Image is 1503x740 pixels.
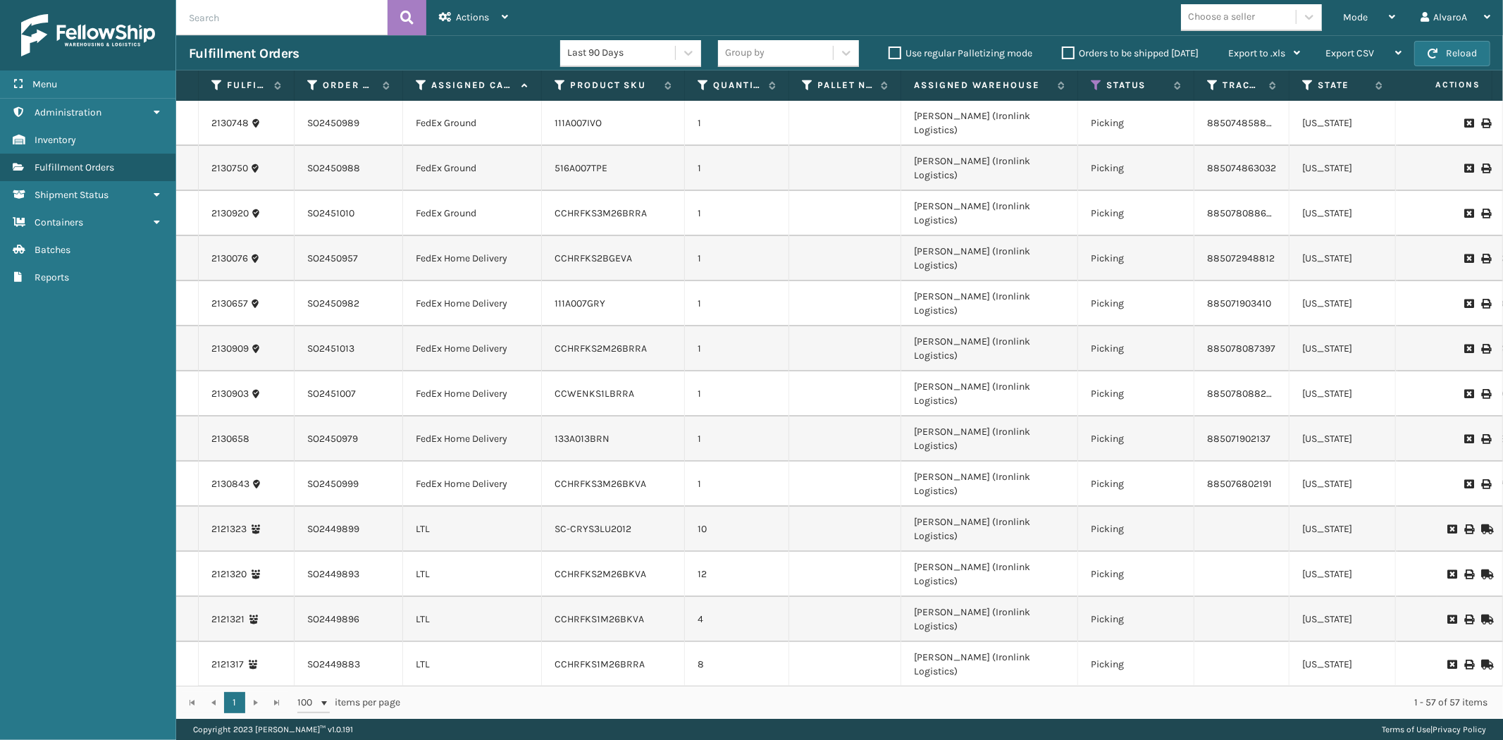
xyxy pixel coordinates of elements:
a: CCHRFKS2M26BRRA [555,343,647,354]
td: LTL [403,597,542,642]
td: Picking [1078,281,1194,326]
td: SO2451010 [295,191,403,236]
td: SO2449896 [295,597,403,642]
td: SO2450982 [295,281,403,326]
label: Fulfillment Order Id [227,79,267,92]
label: Assigned Carrier Service [431,79,514,92]
a: 2121320 [211,567,247,581]
td: 4 [685,597,789,642]
i: Print BOL [1464,569,1473,579]
td: 1 [685,371,789,417]
i: Request to Be Cancelled [1464,434,1473,444]
span: Batches [35,244,70,256]
i: Request to Be Cancelled [1464,299,1473,309]
td: SO2451007 [295,371,403,417]
span: Containers [35,216,83,228]
span: Shipment Status [35,189,109,201]
td: 1 [685,191,789,236]
td: FedEx Ground [403,146,542,191]
td: Picking [1078,462,1194,507]
a: CCHRFKS3M26BRRA [555,207,647,219]
i: Print Label [1481,434,1490,444]
td: Picking [1078,552,1194,597]
td: [PERSON_NAME] (Ironlink Logistics) [901,236,1078,281]
a: CCHRFKS1M26BRRA [555,658,645,670]
span: Actions [456,11,489,23]
i: Request to Be Cancelled [1464,254,1473,264]
div: Last 90 Days [567,46,676,61]
label: Assigned Warehouse [914,79,1051,92]
i: Print Label [1481,118,1490,128]
td: [US_STATE] [1289,101,1396,146]
span: Export to .xls [1228,47,1285,59]
td: [US_STATE] [1289,642,1396,687]
td: Picking [1078,597,1194,642]
a: 885078088290 [1207,388,1278,400]
td: [US_STATE] [1289,371,1396,417]
i: Request to Be Cancelled [1464,164,1473,173]
i: Mark as Shipped [1481,660,1490,670]
div: Group by [725,46,765,61]
i: Print BOL [1464,660,1473,670]
i: Print Label [1481,389,1490,399]
td: FedEx Ground [403,101,542,146]
img: logo [21,14,155,56]
label: Quantity [713,79,762,92]
td: SO2449899 [295,507,403,552]
label: Use regular Palletizing mode [889,47,1032,59]
td: Picking [1078,101,1194,146]
a: 2130909 [211,342,249,356]
a: 2130076 [211,252,248,266]
a: 885071902137 [1207,433,1270,445]
span: Fulfillment Orders [35,161,114,173]
td: 12 [685,552,789,597]
h3: Fulfillment Orders [189,45,299,62]
i: Mark as Shipped [1481,524,1490,534]
td: Picking [1078,417,1194,462]
td: Picking [1078,371,1194,417]
i: Print Label [1481,164,1490,173]
a: 885074858824 [1207,117,1278,129]
td: Picking [1078,642,1194,687]
i: Request to Be Cancelled [1464,344,1473,354]
a: 2130657 [211,297,248,311]
span: Export CSV [1325,47,1374,59]
i: Print Label [1481,344,1490,354]
label: Orders to be shipped [DATE] [1062,47,1199,59]
td: [US_STATE] [1289,597,1396,642]
i: Print BOL [1464,615,1473,624]
a: 1 [224,692,245,713]
label: Status [1106,79,1167,92]
label: Product SKU [570,79,657,92]
td: [PERSON_NAME] (Ironlink Logistics) [901,507,1078,552]
td: Picking [1078,326,1194,371]
i: Request to Be Cancelled [1464,118,1473,128]
label: Tracking Number [1223,79,1262,92]
td: Picking [1078,236,1194,281]
label: Pallet Name [817,79,874,92]
a: CCWENKS1LBRRA [555,388,634,400]
td: FedEx Ground [403,191,542,236]
span: items per page [297,692,400,713]
td: [US_STATE] [1289,236,1396,281]
a: 2121317 [211,658,244,672]
td: [US_STATE] [1289,552,1396,597]
a: SC-CRYS3LU2012 [555,523,631,535]
a: CCHRFKS3M26BKVA [555,478,646,490]
td: SO2449893 [295,552,403,597]
td: [US_STATE] [1289,507,1396,552]
td: [US_STATE] [1289,326,1396,371]
td: [US_STATE] [1289,462,1396,507]
label: State [1318,79,1368,92]
a: 2130750 [211,161,248,175]
td: LTL [403,552,542,597]
td: FedEx Home Delivery [403,326,542,371]
td: [PERSON_NAME] (Ironlink Logistics) [901,146,1078,191]
span: Menu [32,78,57,90]
a: CCHRFKS2BGEVA [555,252,632,264]
a: 2121321 [211,612,245,627]
i: Print Label [1481,254,1490,264]
td: [PERSON_NAME] (Ironlink Logistics) [901,552,1078,597]
td: 1 [685,146,789,191]
label: Order Number [323,79,376,92]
